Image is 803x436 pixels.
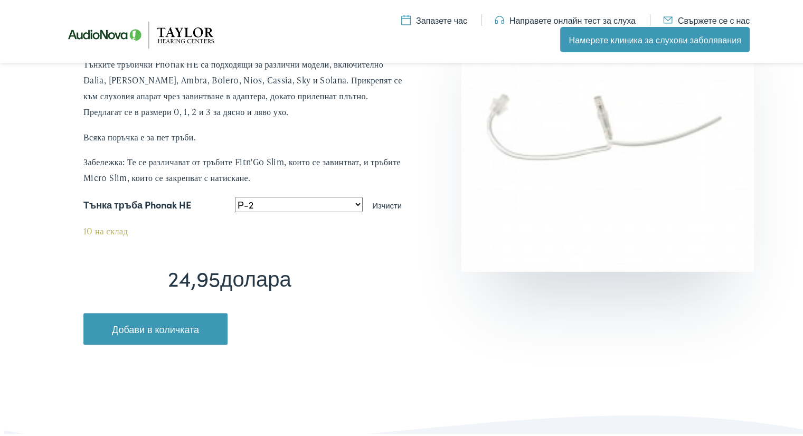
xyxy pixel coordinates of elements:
font: Намерете клиника за слухови заболявания [569,32,741,43]
font: 24,95 [168,261,220,290]
a: Запазете час [401,12,467,24]
img: икона на помощна програма [401,12,411,24]
font: Тънка тръба Phonak HE [83,196,191,209]
font: Тънките тръбички Phonak HE са подходящи за различни модели, включително Dalia, [PERSON_NAME], Amb... [83,56,402,115]
img: икона на помощна програма [495,12,504,24]
font: Забележка: Те се различават от тръбите Fitn'Go Slim, които се завинтват, и тръбите Micro Slim, ко... [83,154,401,182]
font: долара [220,261,291,290]
font: Добави в количката [112,320,199,334]
font: 10 на склад [83,223,128,235]
img: икона на помощна програма [663,12,673,24]
font: Запазете час [416,12,467,24]
a: Изчисти [372,197,402,208]
a: Направете онлайн тест за слуха [495,12,636,24]
button: Добави в количката [83,311,228,343]
font: Направете онлайн тест за слуха [509,12,636,24]
font: Свържете се с нас [678,12,750,24]
a: Намерете клиника за слухови заболявания [560,25,750,50]
a: Свържете се с нас [663,12,750,24]
font: Всяка поръчка е за пет тръби. [83,129,196,141]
